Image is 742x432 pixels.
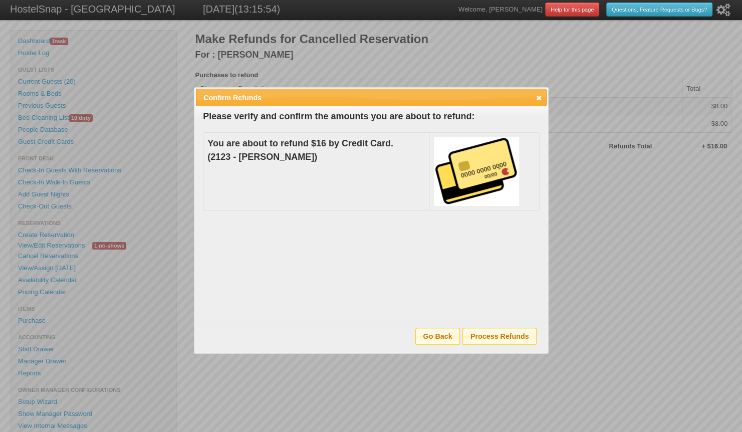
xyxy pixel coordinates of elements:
[234,4,280,15] span: (13:15:54)
[415,328,460,344] button: Go Back
[462,328,536,344] button: Process Refunds
[716,4,730,17] i: Setup Wizard
[416,328,459,344] span: Go Back
[534,93,544,103] a: close
[207,137,425,164] h3: You are about to refund $16 by Credit Card. (2123 - [PERSON_NAME])
[203,110,539,123] h3: Please verify and confirm the amounts you are about to refund:
[463,328,536,344] span: Process Refunds
[545,3,599,17] a: Help for this page
[606,3,712,17] a: Questions, Feature Requests or Bugs?
[203,93,262,102] span: Confirm Refunds
[535,94,543,102] span: close
[434,137,519,206] img: credit_card_170px.png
